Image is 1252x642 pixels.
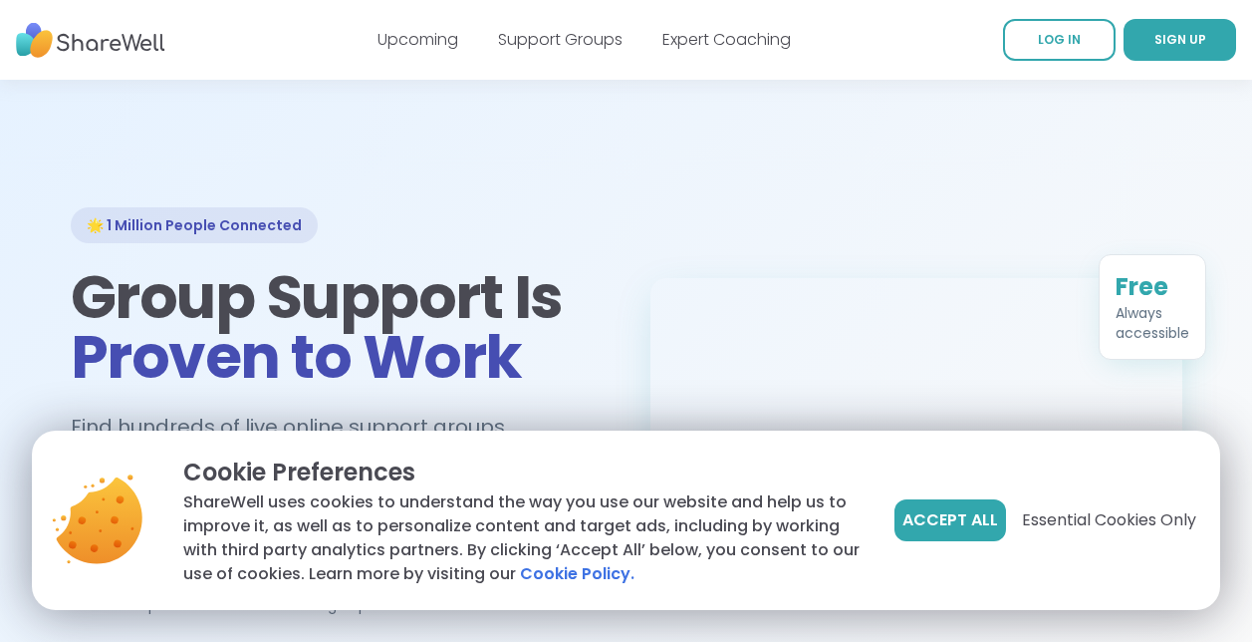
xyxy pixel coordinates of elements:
span: Proven to Work [71,315,522,399]
img: ShareWell Nav Logo [16,13,165,68]
div: Free [1116,271,1189,303]
a: SIGN UP [1124,19,1236,61]
button: Accept All [894,499,1006,541]
h2: Find hundreds of live online support groups each week. [71,411,603,476]
span: LOG IN [1038,31,1081,48]
span: Accept All [902,508,998,532]
div: 🌟 1 Million People Connected [71,207,318,243]
a: Expert Coaching [662,28,791,51]
div: Always accessible [1116,303,1189,343]
a: Cookie Policy. [520,562,634,586]
h1: Group Support Is [71,267,603,387]
span: Essential Cookies Only [1022,508,1196,532]
p: Cookie Preferences [183,455,863,490]
span: SIGN UP [1154,31,1206,48]
a: Support Groups [498,28,623,51]
a: LOG IN [1003,19,1116,61]
a: Upcoming [377,28,458,51]
p: ShareWell uses cookies to understand the way you use our website and help us to improve it, as we... [183,490,863,586]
